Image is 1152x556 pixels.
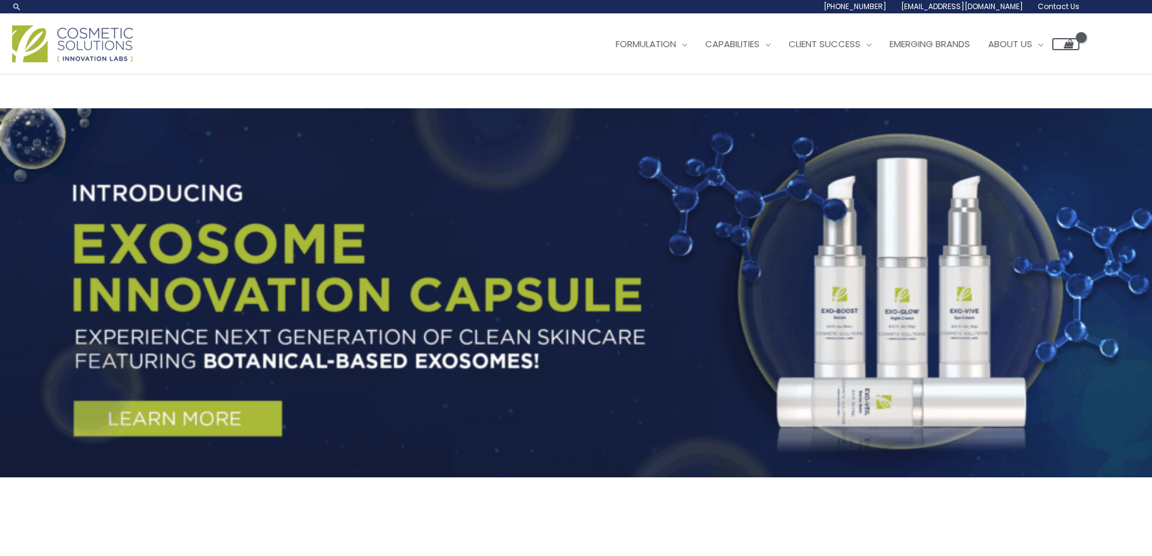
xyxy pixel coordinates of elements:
span: [PHONE_NUMBER] [824,1,887,11]
a: Capabilities [696,26,779,62]
span: Capabilities [705,38,760,50]
a: Formulation [607,26,696,62]
span: [EMAIL_ADDRESS][DOMAIN_NAME] [901,1,1023,11]
nav: Site Navigation [597,26,1079,62]
img: Cosmetic Solutions Logo [12,25,133,62]
a: About Us [979,26,1052,62]
a: Client Success [779,26,880,62]
span: Formulation [616,38,676,50]
span: Emerging Brands [890,38,970,50]
span: About Us [988,38,1032,50]
a: View Shopping Cart, empty [1052,38,1079,50]
a: Search icon link [12,2,22,11]
a: Emerging Brands [880,26,979,62]
span: Client Success [789,38,861,50]
span: Contact Us [1038,1,1079,11]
